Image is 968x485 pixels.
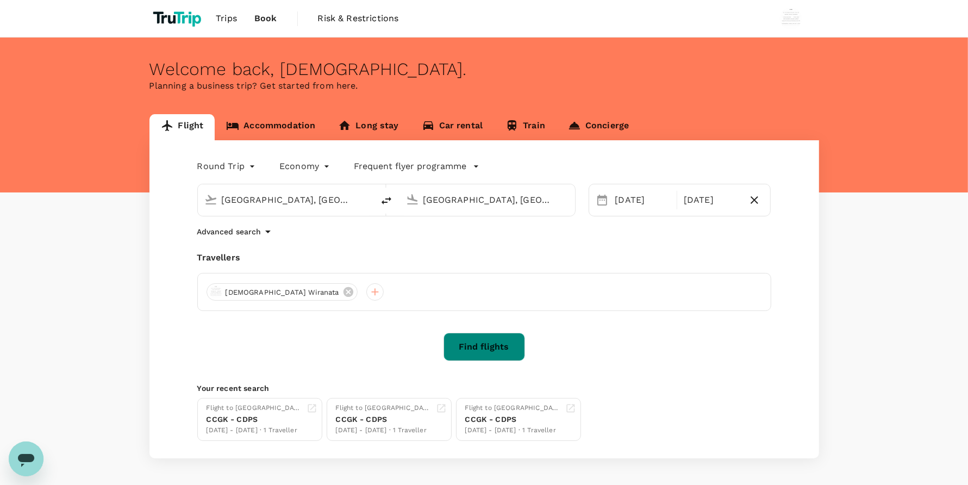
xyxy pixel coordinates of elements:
button: Open [567,198,570,201]
div: Round Trip [197,158,258,175]
p: Advanced search [197,226,261,237]
button: Advanced search [197,225,274,238]
div: CCGK - CDPS [207,414,302,425]
img: avatar-655f099880fca.png [209,285,222,299]
a: Flight [149,114,215,140]
a: Car rental [410,114,495,140]
a: Long stay [327,114,410,140]
div: [DATE] [679,189,743,211]
img: Wisnu Wiranata [780,8,802,29]
div: Welcome back , [DEMOGRAPHIC_DATA] . [149,59,819,79]
div: [DATE] - [DATE] · 1 Traveller [336,425,432,436]
div: Flight to [GEOGRAPHIC_DATA] [465,403,561,414]
img: TruTrip logo [149,7,208,30]
div: Travellers [197,251,771,264]
div: CCGK - CDPS [336,414,432,425]
p: Your recent search [197,383,771,394]
div: Flight to [GEOGRAPHIC_DATA] [336,403,432,414]
div: Flight to [GEOGRAPHIC_DATA] [207,403,302,414]
span: Risk & Restrictions [318,12,399,25]
div: CCGK - CDPS [465,414,561,425]
input: Depart from [222,191,351,208]
a: Accommodation [215,114,327,140]
p: Planning a business trip? Get started from here. [149,79,819,92]
button: Open [366,198,368,201]
input: Going to [423,191,552,208]
span: Trips [216,12,237,25]
button: delete [373,188,399,214]
span: [DEMOGRAPHIC_DATA] Wiranata [219,287,346,298]
div: Economy [279,158,332,175]
button: Find flights [444,333,525,361]
a: Train [494,114,557,140]
div: [DATE] [611,189,675,211]
div: [DATE] - [DATE] · 1 Traveller [207,425,302,436]
div: [DEMOGRAPHIC_DATA] Wiranata [207,283,358,301]
span: Book [254,12,277,25]
iframe: Button to launch messaging window, conversation in progress [9,442,43,476]
p: Frequent flyer programme [354,160,466,173]
div: [DATE] - [DATE] · 1 Traveller [465,425,561,436]
button: Frequent flyer programme [354,160,479,173]
a: Concierge [557,114,640,140]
